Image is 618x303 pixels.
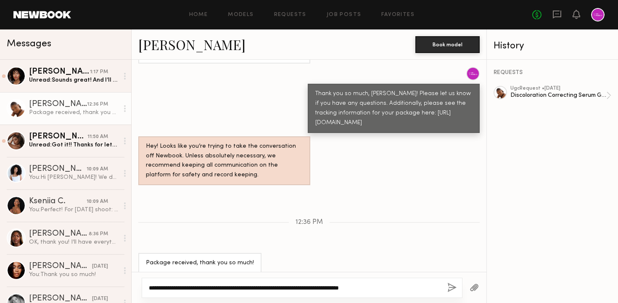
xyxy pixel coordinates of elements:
div: [PERSON_NAME] [29,230,89,238]
span: 12:36 PM [296,219,323,226]
a: Book model [415,40,480,48]
div: OK, thank you! I’ll have everything signed by the end of the day. [29,238,119,246]
a: Requests [274,12,306,18]
div: 11:50 AM [87,133,108,141]
div: [PERSON_NAME] [29,133,87,141]
div: ugc Request • [DATE] [510,86,606,91]
div: 10:09 AM [87,165,108,173]
div: Thank you so much, [PERSON_NAME]! Please let us know if you have any questions. Additionally, ple... [315,89,472,128]
a: Models [228,12,254,18]
div: You: Perfect! For [DATE] shoot: Model call time: 10:30am Address: [STREET_ADDRESS] On-site number... [29,206,119,214]
div: Unread: Sounds great! And I’ll send a picture as soon as I get home. [29,76,119,84]
div: Discoloration Correcting Serum GRWM Video [510,91,606,99]
a: Home [189,12,208,18]
a: Favorites [381,12,415,18]
div: 8:36 PM [89,230,108,238]
div: Package received, thank you so much! [29,109,119,117]
div: [PERSON_NAME] [29,295,92,303]
div: Unread: Got it!! Thanks for letting me know. I will definitely do that & stay in touch. Good luck... [29,141,119,149]
div: REQUESTS [494,70,611,76]
div: [DATE] [92,263,108,271]
div: 10:09 AM [87,198,108,206]
div: Package received, thank you so much! [146,258,254,268]
div: History [494,41,611,51]
div: [PERSON_NAME] [29,165,87,173]
div: Hey! Looks like you’re trying to take the conversation off Newbook. Unless absolutely necessary, ... [146,142,303,181]
div: [PERSON_NAME] [29,100,87,109]
div: Kseniia C. [29,197,87,206]
div: [DATE] [92,295,108,303]
div: [PERSON_NAME] [29,262,92,271]
button: Book model [415,36,480,53]
div: 1:17 PM [90,68,108,76]
a: [PERSON_NAME] [138,35,246,53]
div: 12:36 PM [87,101,108,109]
span: Messages [7,39,51,49]
a: ugcRequest •[DATE]Discoloration Correcting Serum GRWM Video [510,86,611,105]
div: You: Thank you so much! [29,271,119,279]
a: Job Posts [327,12,362,18]
div: [PERSON_NAME] [29,68,90,76]
div: You: Hi [PERSON_NAME]! We decided to move forward with another talent. We hope to work with you i... [29,173,119,181]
